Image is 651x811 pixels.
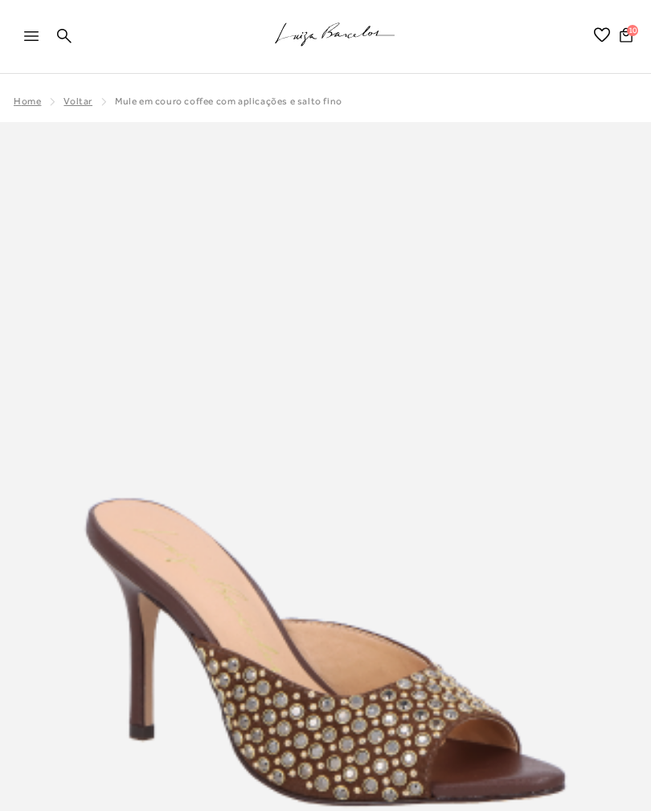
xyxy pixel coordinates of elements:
a: Voltar [63,96,92,107]
span: 10 [627,25,638,36]
a: Home [14,96,41,107]
span: MULE EM COURO COFFEE COM APLICAÇÕES E SALTO FINO [115,96,342,107]
button: 10 [615,26,637,48]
